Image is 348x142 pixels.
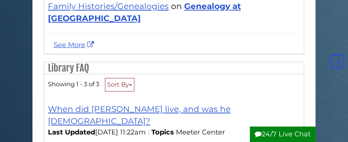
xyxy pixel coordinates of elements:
button: 24/7 Live Chat [250,127,316,142]
span: | [146,128,151,136]
a: Back to Top [328,57,346,66]
span: Last Updated [48,128,95,136]
span: Showing 1 - 3 of 3 [48,80,99,88]
button: Sort By [105,78,134,92]
li: Meeter Center [176,127,227,137]
span: Topics [151,128,174,136]
a: Family Histories/Genealogies [48,1,169,11]
a: When did [PERSON_NAME] live, and was he [DEMOGRAPHIC_DATA]? [48,104,231,126]
a: See more john h donker results [54,41,96,49]
span: [DATE] 11:22am [48,128,146,136]
span: on [171,1,182,11]
h2: Library FAQ [44,62,304,74]
ul: Topics [176,128,227,136]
